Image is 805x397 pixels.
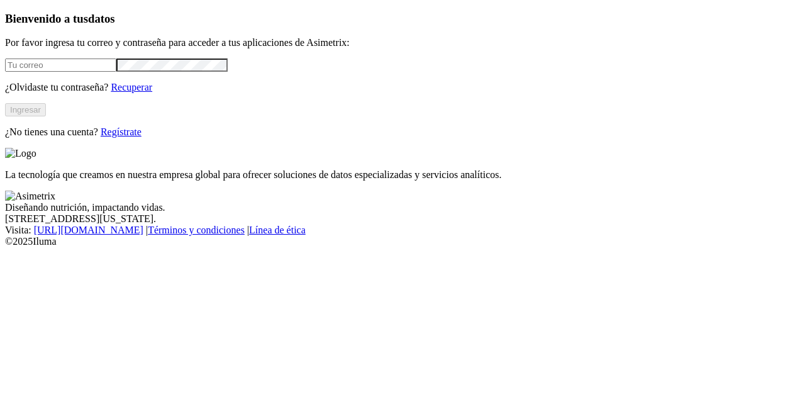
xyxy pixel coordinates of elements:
[5,225,800,236] div: Visita : | |
[148,225,245,235] a: Términos y condiciones
[249,225,306,235] a: Línea de ética
[111,82,152,92] a: Recuperar
[5,12,800,26] h3: Bienvenido a tus
[34,225,143,235] a: [URL][DOMAIN_NAME]
[5,126,800,138] p: ¿No tienes una cuenta?
[101,126,142,137] a: Regístrate
[5,82,800,93] p: ¿Olvidaste tu contraseña?
[5,59,116,72] input: Tu correo
[5,169,800,181] p: La tecnología que creamos en nuestra empresa global para ofrecer soluciones de datos especializad...
[88,12,115,25] span: datos
[5,213,800,225] div: [STREET_ADDRESS][US_STATE].
[5,148,36,159] img: Logo
[5,236,800,247] div: © 2025 Iluma
[5,191,55,202] img: Asimetrix
[5,202,800,213] div: Diseñando nutrición, impactando vidas.
[5,103,46,116] button: Ingresar
[5,37,800,48] p: Por favor ingresa tu correo y contraseña para acceder a tus aplicaciones de Asimetrix:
